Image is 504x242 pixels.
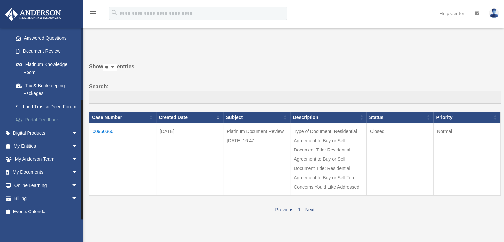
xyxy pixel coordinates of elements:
[71,140,84,153] span: arrow_drop_down
[89,9,97,17] i: menu
[111,9,118,16] i: search
[5,179,88,192] a: Online Learningarrow_drop_down
[5,166,88,179] a: My Documentsarrow_drop_down
[89,82,501,104] label: Search:
[433,112,500,123] th: Priority: activate to sort column ascending
[89,12,97,17] a: menu
[5,152,88,166] a: My Anderson Teamarrow_drop_down
[89,91,501,104] input: Search:
[5,126,88,140] a: Digital Productsarrow_drop_down
[9,79,88,100] a: Tax & Bookkeeping Packages
[366,112,433,123] th: Status: activate to sort column ascending
[156,112,223,123] th: Created Date: activate to sort column ascending
[71,192,84,206] span: arrow_drop_down
[9,113,88,127] a: Portal Feedback
[103,64,117,71] select: Showentries
[89,123,156,195] td: 00950360
[275,207,293,212] a: Previous
[5,140,88,153] a: My Entitiesarrow_drop_down
[71,152,84,166] span: arrow_drop_down
[71,126,84,140] span: arrow_drop_down
[223,112,290,123] th: Subject: activate to sort column ascending
[9,45,88,58] a: Document Review
[298,207,301,212] a: 1
[433,123,500,195] td: Normal
[5,205,88,218] a: Events Calendar
[71,179,84,192] span: arrow_drop_down
[305,207,315,212] a: Next
[3,8,63,21] img: Anderson Advisors Platinum Portal
[156,123,223,195] td: [DATE]
[366,123,433,195] td: Closed
[290,123,367,195] td: Type of Document: Residential Agreement to Buy or Sell Document Title: Residential Agreement to B...
[5,192,88,205] a: Billingarrow_drop_down
[71,166,84,179] span: arrow_drop_down
[9,100,88,113] a: Land Trust & Deed Forum
[89,112,156,123] th: Case Number: activate to sort column ascending
[223,123,290,195] td: Platinum Document Review [DATE] 16:47
[290,112,367,123] th: Description: activate to sort column ascending
[9,58,88,79] a: Platinum Knowledge Room
[489,8,499,18] img: User Pic
[89,62,501,78] label: Show entries
[9,31,84,45] a: Answered Questions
